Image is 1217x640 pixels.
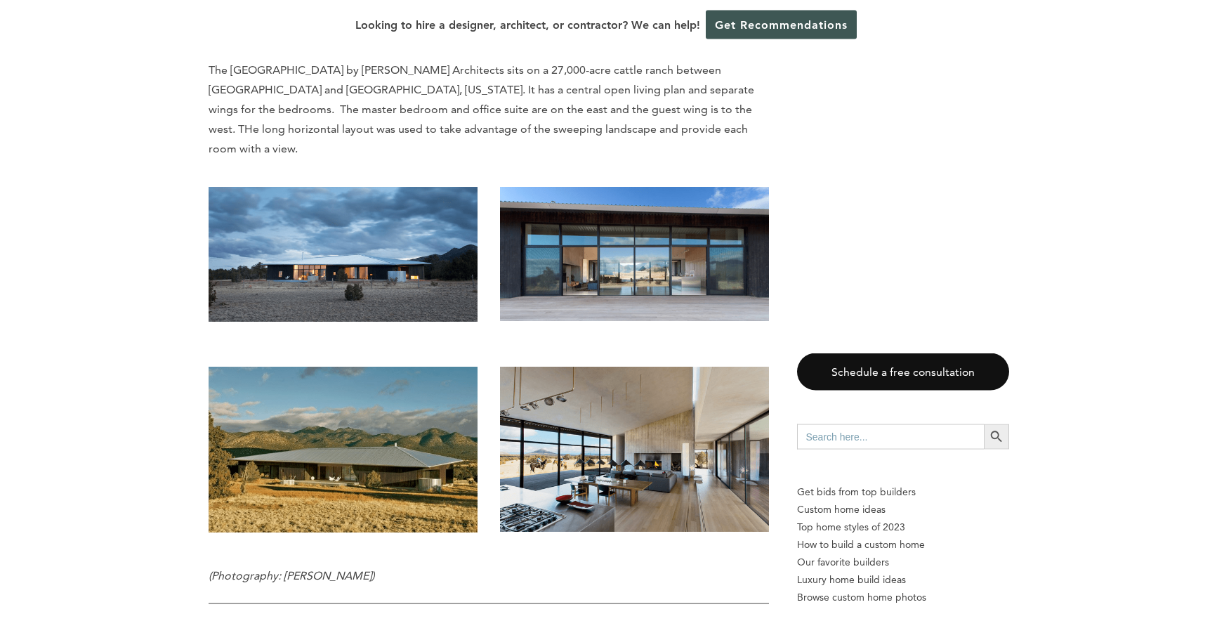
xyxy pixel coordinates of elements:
a: Top home styles of 2023 [797,518,1009,536]
a: How to build a custom home [797,536,1009,554]
img: Custom Home Layout Design [500,367,769,532]
a: Schedule a free consultation [797,353,1009,391]
svg: Search [989,429,1004,445]
p: The [GEOGRAPHIC_DATA] by [PERSON_NAME] Architects sits on a 27,000-acre cattle ranch between [GEO... [209,60,769,159]
img: Custom Home Layout Design [209,367,478,533]
a: Browse custom home photos [797,589,1009,606]
img: Custom Home Layout Design [209,187,478,322]
p: Get bids from top builders [797,483,1009,501]
a: Get Recommendations [706,11,857,39]
img: Custom Home Layout Design [500,187,769,322]
iframe: Drift Widget Chat Controller [947,539,1200,623]
em: (Photography: [PERSON_NAME]) [209,569,374,582]
a: Custom home ideas [797,501,1009,518]
a: Our favorite builders [797,554,1009,571]
a: Luxury home build ideas [797,571,1009,589]
input: Search here... [797,424,984,450]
